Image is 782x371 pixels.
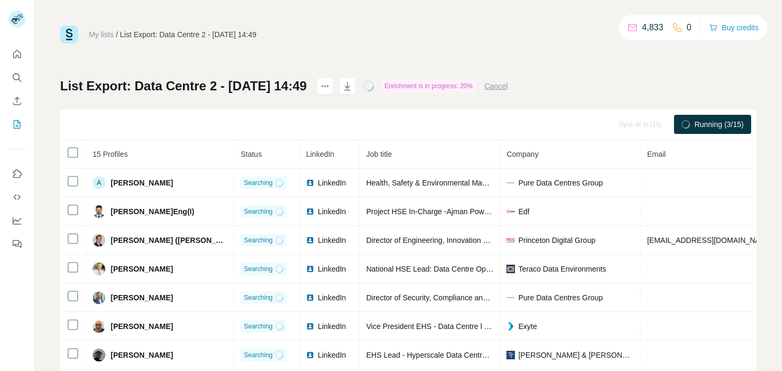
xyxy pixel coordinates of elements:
span: Searching [244,264,272,274]
span: Status [240,150,262,158]
span: LinkedIn [318,321,346,332]
p: 4,833 [642,21,663,34]
span: Pure Data Centres Group [518,178,603,188]
p: 0 [687,21,692,34]
span: LinkedIn [318,350,346,360]
img: LinkedIn logo [306,293,314,302]
span: Pure Data Centres Group [518,292,603,303]
span: Searching [244,350,272,360]
img: Avatar [93,320,105,333]
button: actions [317,78,334,95]
img: Surfe Logo [60,26,78,44]
img: LinkedIn logo [306,207,314,216]
span: National HSE Lead: Data Centre Operations [366,265,512,273]
button: Buy credits [709,20,759,35]
span: Director of Engineering, Innovation and Safety [366,236,518,244]
span: Teraco Data Environments [518,264,606,274]
img: company-logo [506,293,515,302]
div: A [93,176,105,189]
span: [PERSON_NAME] & [PERSON_NAME][GEOGRAPHIC_DATA] [518,350,634,360]
span: EHS Lead - Hyperscale Data Centre Construction [366,351,530,359]
div: Enrichment is in progress: 20% [381,80,476,92]
span: Searching [244,235,272,245]
img: LinkedIn logo [306,236,314,244]
span: LinkedIn [318,206,346,217]
span: Running (3/15) [694,119,744,130]
img: company-logo [506,236,515,244]
img: company-logo [506,351,515,359]
span: [PERSON_NAME] ([PERSON_NAME] [111,235,227,246]
span: Email [647,150,665,158]
img: Avatar [93,234,105,247]
img: Avatar [93,291,105,304]
span: [PERSON_NAME] [111,264,173,274]
span: Princeton Digital Group [518,235,595,246]
button: Quick start [9,45,26,64]
span: LinkedIn [318,235,346,246]
span: Company [506,150,538,158]
span: Director of Security, Compliance and Health & Safety [366,293,540,302]
span: LinkedIn [318,292,346,303]
img: company-logo [506,322,515,331]
img: LinkedIn logo [306,351,314,359]
img: Avatar [93,263,105,275]
img: Avatar [93,205,105,218]
span: Searching [244,293,272,302]
span: Edf [518,206,529,217]
span: Vice President EHS - Data Centre l Global Business Unit [366,322,553,331]
span: LinkedIn [306,150,334,158]
span: [PERSON_NAME] [111,350,173,360]
button: Enrich CSV [9,91,26,111]
span: Health, Safety & Environmental Manager [366,179,501,187]
span: [PERSON_NAME] [111,178,173,188]
button: Use Surfe API [9,188,26,207]
span: [PERSON_NAME] [111,292,173,303]
span: Searching [244,178,272,188]
button: Search [9,68,26,87]
img: Avatar [93,349,105,361]
img: LinkedIn logo [306,322,314,331]
span: Searching [244,322,272,331]
span: [PERSON_NAME]Eng(I) [111,206,194,217]
span: Exyte [518,321,537,332]
span: LinkedIn [318,264,346,274]
img: company-logo [506,207,515,216]
img: company-logo [506,265,515,273]
button: Cancel [485,81,508,91]
span: Searching [244,207,272,216]
button: Feedback [9,234,26,254]
img: company-logo [506,179,515,187]
button: Use Surfe on LinkedIn [9,164,26,183]
div: List Export: Data Centre 2 - [DATE] 14:49 [120,29,257,40]
h1: List Export: Data Centre 2 - [DATE] 14:49 [60,78,307,95]
button: Dashboard [9,211,26,230]
span: [PERSON_NAME] [111,321,173,332]
img: LinkedIn logo [306,265,314,273]
img: LinkedIn logo [306,179,314,187]
span: 15 Profiles [93,150,128,158]
a: My lists [89,30,114,39]
li: / [116,29,118,40]
span: LinkedIn [318,178,346,188]
span: [EMAIL_ADDRESS][DOMAIN_NAME] [647,236,773,244]
button: My lists [9,115,26,134]
span: Project HSE In-Charge -Ajman Power Plant & Modification of Centralized Data Centre at [GEOGRAPHIC... [366,207,739,216]
span: Job title [366,150,392,158]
